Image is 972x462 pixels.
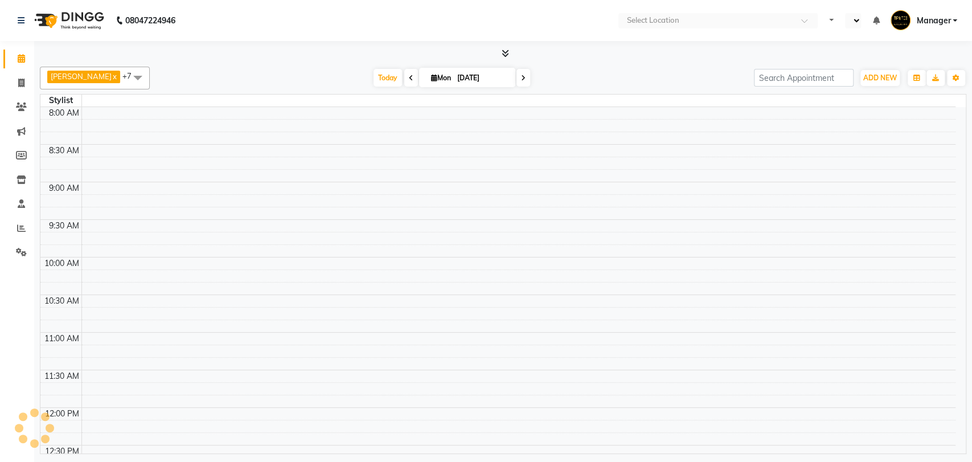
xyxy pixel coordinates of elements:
[754,69,854,87] input: Search Appointment
[374,69,402,87] span: Today
[891,10,911,30] img: Manager
[29,5,107,36] img: logo
[47,220,81,232] div: 9:30 AM
[125,5,175,36] b: 08047224946
[428,73,454,82] span: Mon
[42,295,81,307] div: 10:30 AM
[42,257,81,269] div: 10:00 AM
[43,408,81,420] div: 12:00 PM
[454,69,511,87] input: 2025-09-01
[47,182,81,194] div: 9:00 AM
[43,445,81,457] div: 12:30 PM
[860,70,900,86] button: ADD NEW
[47,145,81,157] div: 8:30 AM
[122,71,140,80] span: +7
[42,333,81,345] div: 11:00 AM
[863,73,897,82] span: ADD NEW
[112,72,117,81] a: x
[916,15,950,27] span: Manager
[626,15,679,26] div: Select Location
[51,72,112,81] span: [PERSON_NAME]
[42,370,81,382] div: 11:30 AM
[40,95,81,107] div: Stylist
[47,107,81,119] div: 8:00 AM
